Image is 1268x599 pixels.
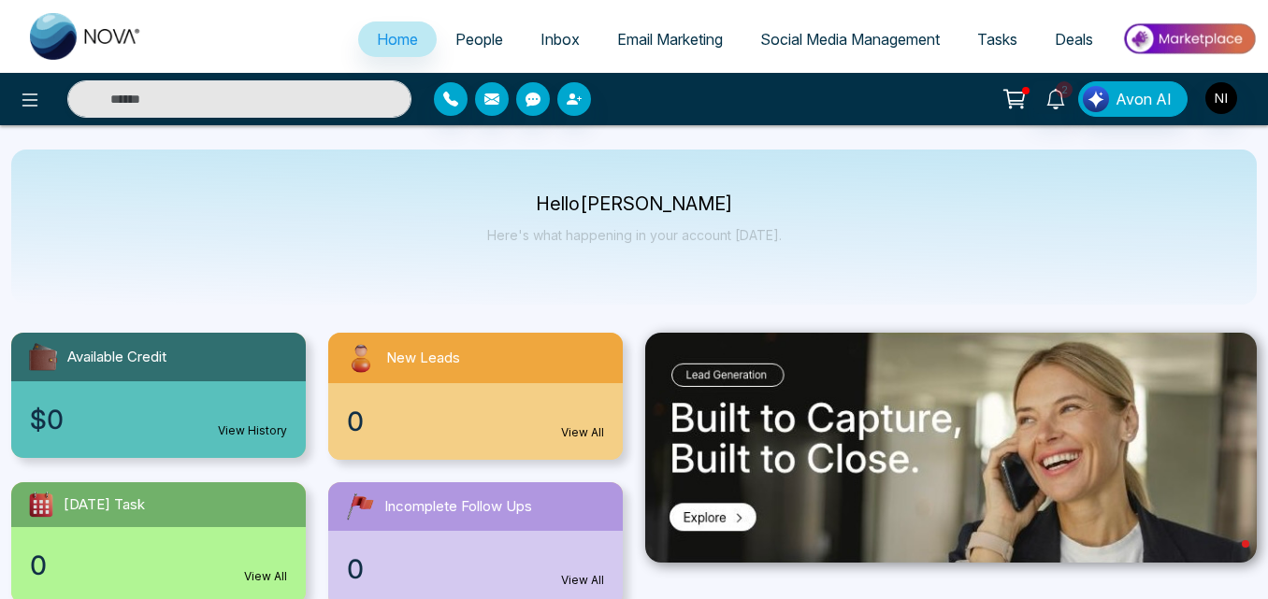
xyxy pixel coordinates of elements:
span: Social Media Management [760,30,940,49]
img: . [645,333,1257,563]
span: Avon AI [1116,88,1172,110]
img: followUps.svg [343,490,377,523]
span: Deals [1055,30,1093,49]
span: 2 [1056,81,1073,98]
span: Inbox [540,30,580,49]
iframe: Intercom live chat [1204,535,1249,580]
a: Home [358,21,437,57]
span: Home [377,30,418,49]
img: todayTask.svg [26,490,56,520]
button: Avon AI [1078,81,1188,117]
img: User Avatar [1205,82,1237,114]
a: Deals [1036,21,1112,57]
span: 0 [347,402,364,441]
a: View All [244,568,287,585]
span: $0 [30,400,64,439]
img: availableCredit.svg [26,340,60,374]
a: View All [561,572,604,589]
p: Hello [PERSON_NAME] [487,196,782,212]
span: 0 [30,546,47,585]
span: Email Marketing [617,30,723,49]
a: Email Marketing [598,21,742,57]
a: People [437,21,522,57]
a: Inbox [522,21,598,57]
a: View History [218,422,287,439]
a: 2 [1033,81,1078,114]
span: Tasks [977,30,1017,49]
p: Here's what happening in your account [DATE]. [487,227,782,243]
span: Incomplete Follow Ups [384,496,532,518]
a: Tasks [958,21,1036,57]
a: View All [561,424,604,441]
img: Lead Flow [1083,86,1109,112]
span: New Leads [386,348,460,369]
img: newLeads.svg [343,340,379,376]
img: Nova CRM Logo [30,13,142,60]
a: Social Media Management [742,21,958,57]
span: 0 [347,549,364,589]
span: Available Credit [67,347,166,368]
img: Market-place.gif [1121,18,1257,60]
a: New Leads0View All [317,333,634,460]
span: [DATE] Task [64,494,145,516]
span: People [455,30,503,49]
